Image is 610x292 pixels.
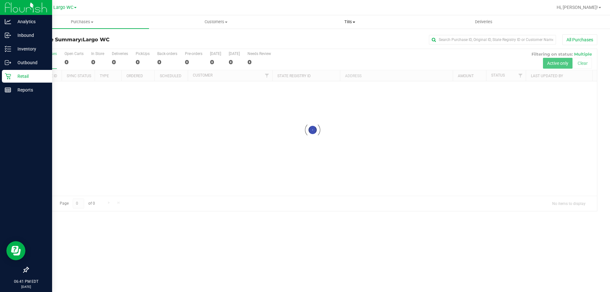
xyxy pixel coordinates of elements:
inline-svg: Inventory [5,46,11,52]
iframe: Resource center [6,241,25,260]
span: Tills [283,19,416,25]
h3: Purchase Summary: [28,37,218,43]
p: Inventory [11,45,49,53]
span: Largo WC [53,5,73,10]
p: Analytics [11,18,49,25]
inline-svg: Retail [5,73,11,79]
p: [DATE] [3,284,49,289]
a: Tills [283,15,417,29]
input: Search Purchase ID, Original ID, State Registry ID or Customer Name... [429,35,556,44]
p: Retail [11,72,49,80]
p: 06:41 PM EDT [3,279,49,284]
inline-svg: Outbound [5,59,11,66]
a: Deliveries [417,15,551,29]
span: Hi, [PERSON_NAME]! [557,5,598,10]
span: Deliveries [466,19,501,25]
p: Outbound [11,59,49,66]
p: Reports [11,86,49,94]
inline-svg: Reports [5,87,11,93]
inline-svg: Analytics [5,18,11,25]
span: Purchases [15,19,149,25]
span: Largo WC [83,37,110,43]
button: All Purchases [562,34,597,45]
inline-svg: Inbound [5,32,11,38]
a: Customers [149,15,283,29]
p: Inbound [11,31,49,39]
span: Customers [149,19,282,25]
a: Purchases [15,15,149,29]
